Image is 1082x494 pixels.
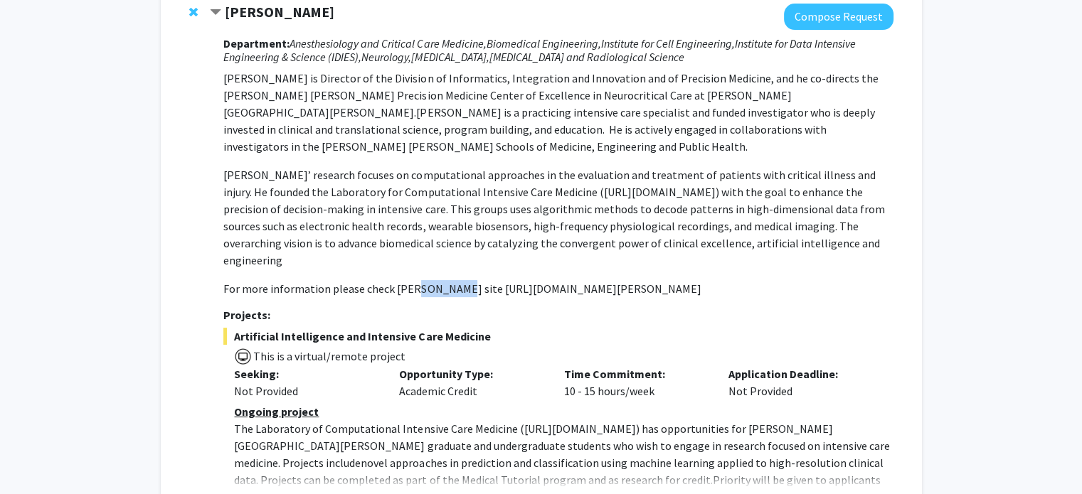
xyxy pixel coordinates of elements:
p: Time Commitment: [563,365,707,382]
i: [MEDICAL_DATA] and Radiological Science [489,50,684,64]
span: The Laboratory of Computational Intensive Care Medicine ( [234,421,524,436]
i: Neurology, [361,50,411,64]
span: [PERSON_NAME] is a practicing intensive care specialist and funded investigator who is deeply inv... [223,105,874,154]
p: [PERSON_NAME]’ research focuses on computational approaches in the evaluation and treatment of pa... [223,166,893,269]
span: Remove Robert Stevens from bookmarks [189,6,198,18]
p: [PERSON_NAME] is Director of the Division of Informatics, Integration and Innovation and of Preci... [223,70,893,155]
i: Institute for Data Intensive Engineering & Science (IDIES), [223,36,855,64]
div: Not Provided [718,365,883,399]
i: Institute for Cell Engineering, [600,36,734,50]
p: For more information please check [PERSON_NAME] site [URL][DOMAIN_NAME][PERSON_NAME] [223,280,893,297]
span: Contract Robert Stevens Bookmark [210,7,221,18]
div: Academic Credit [388,365,553,399]
u: Ongoing project [234,404,319,419]
span: Artificial Intelligence and Intensive Care Medicine [223,328,893,345]
div: 10 - 15 hours/week [553,365,718,399]
strong: [PERSON_NAME] [225,3,334,21]
span: ) has opportunities for [PERSON_NAME][GEOGRAPHIC_DATA][PERSON_NAME] graduate and undergraduate st... [234,421,889,470]
span: novel approaches in prediction and classification using machine learning applied to high-resoluti... [234,456,883,487]
p: Application Deadline: [728,365,872,382]
i: Biomedical Engineering, [486,36,600,50]
strong: Department: [223,36,290,50]
p: Opportunity Type: [399,365,543,382]
iframe: Chat [11,430,60,483]
strong: Projects: [223,308,270,322]
span: This is a virtual/remote project [252,349,405,363]
p: Seeking: [234,365,378,382]
i: Anesthesiology and Critical Care Medicine, [290,36,486,50]
button: Compose Request to Robert Stevens [784,4,893,30]
div: Not Provided [234,382,378,399]
i: [MEDICAL_DATA], [411,50,489,64]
